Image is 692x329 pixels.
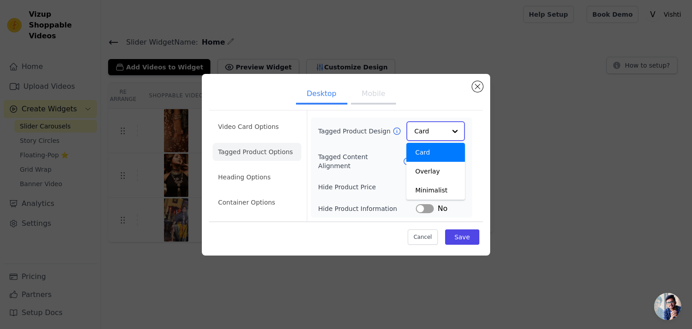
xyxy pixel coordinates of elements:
li: Video Card Options [213,118,301,136]
label: Hide Product Price [318,183,416,192]
div: Card [406,143,465,162]
li: Container Options [213,193,301,211]
div: Overlay [406,162,465,181]
button: Save [445,229,479,245]
button: Close modal [472,81,483,92]
div: Minimalist [406,181,465,200]
button: Cancel [408,229,438,245]
button: Mobile [351,85,396,105]
li: Tagged Product Options [213,143,301,161]
li: Heading Options [213,168,301,186]
label: Hide Product Information [318,204,416,213]
label: Tagged Product Design [318,127,392,136]
span: No [437,203,447,214]
button: Desktop [296,85,347,105]
a: Open chat [654,293,681,320]
label: Tagged Content Alignment [318,152,402,170]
